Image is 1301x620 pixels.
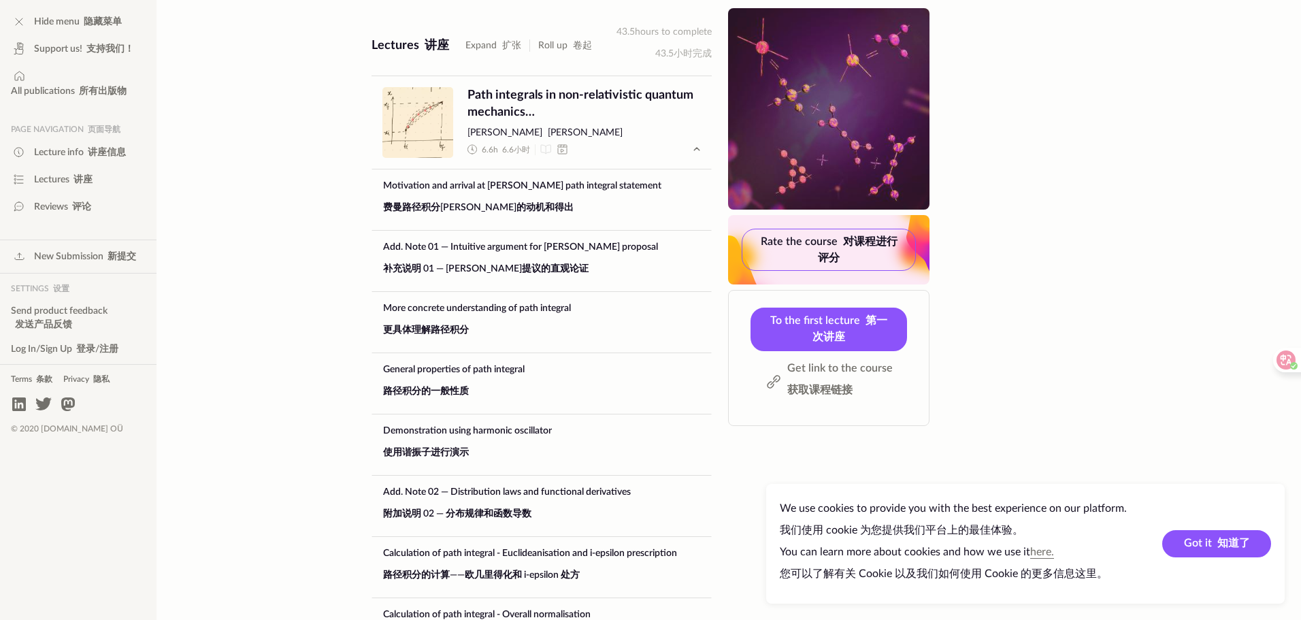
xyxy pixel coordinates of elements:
a: Demonstration using harmonic oscillator使用谐振子进行演示 [372,414,711,474]
button: Expand 扩张 [465,37,521,54]
font: 获取课程链接 [787,385,853,395]
button: Get link to the course获取课程链接 [751,357,907,408]
font: 路径积分的一般性质 [383,387,469,396]
font: 更具体理解路径积分 [383,325,469,335]
font: 43.5 [655,49,712,59]
a: Calculation of path integral - Euclideanisation and i-epsilon prescription路径积分的计算——欧几里得化和 i-epsil... [372,537,711,597]
button: Rate the course 对课程进行评分 [742,229,916,271]
font: 附加说明 02 — 分布规律和函数导数 [383,509,531,519]
font: [PERSON_NAME] [548,128,623,137]
a: More concrete understanding of path integral更具体理解路径积分 [372,292,711,352]
span: hours to complete [635,27,712,37]
font: 卷起 [573,41,592,50]
font: 路径积分的计算——欧几里得化和 i-epsilon 处方 [383,570,580,580]
span: Get link to the course [787,360,893,404]
font: 补充说明 01 — [PERSON_NAME]提议的直观论证 [383,264,589,274]
a: To the first lecture 第一次讲座 [751,308,907,351]
span: 6.6 h [482,144,530,156]
font: 您可以了解有关 Cookie 以及我们如何使用 Cookie 的更多信息 [780,568,1108,579]
font: 使用谐振子进行演示 [383,448,469,457]
font: 扩张 [502,41,521,50]
font: 讲座 [425,39,449,52]
a: 这里。 [1075,568,1108,579]
a: General properties of path integral路径积分的一般性质 [372,353,711,413]
a: here. [1030,546,1054,557]
span: 小时完成 [674,49,712,59]
span: Path integrals in non-relativistic quantum mechanics [467,87,701,121]
a: Add. Note 01 — Intuitive argument for [PERSON_NAME] proposal补充说明 01 — [PERSON_NAME]提议的直观论证 [372,231,711,291]
font: 费曼路径积分[PERSON_NAME]的动机和得出 [383,203,574,212]
span: We use cookies to provide you with the best experience on our platform. You can learn more about ... [780,503,1127,557]
span: To the first lecture [770,315,887,342]
button: Got it 知道了 [1162,530,1271,557]
span: [PERSON_NAME] [467,127,701,140]
font: 我们使用 cookie 为您提供我们平台上的最佳体验。 [780,525,1023,536]
a: Add. Note 02 — Distribution laws and functional derivatives附加说明 02 — 分布规律和函数导数 [372,476,711,536]
div: 43.5 [616,24,712,67]
font: 知道了 [1217,538,1250,549]
div: Lectures [372,37,449,54]
font: 6.6小时 [502,146,530,154]
a: undefinedPath integrals in non-relativistic quantum mechanics[PERSON_NAME] [PERSON_NAME] 6.6h 6.6小时 [372,76,712,169]
button: Roll up 卷起 [538,37,592,54]
a: Motivation and arrival at [PERSON_NAME] path integral statement费曼路径积分[PERSON_NAME]的动机和得出 [372,169,711,229]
